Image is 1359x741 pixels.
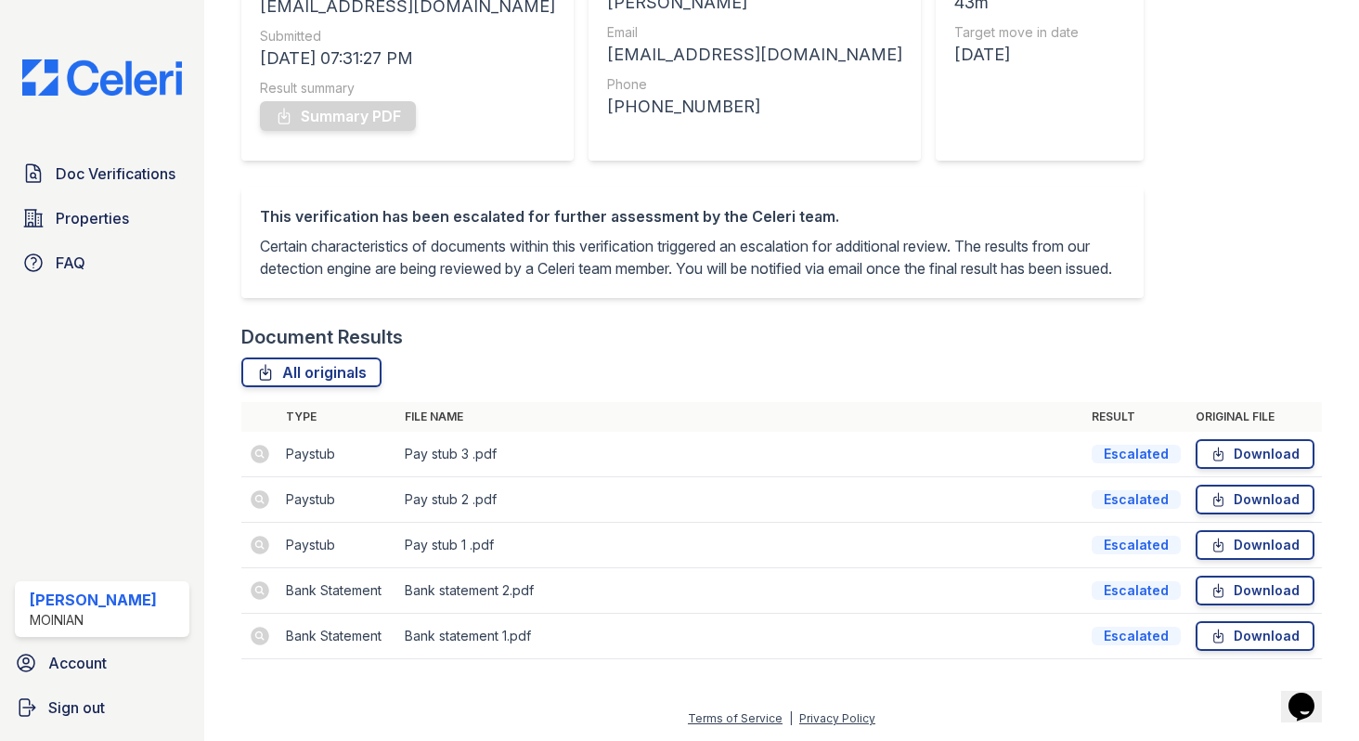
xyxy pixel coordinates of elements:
[30,611,157,630] div: Moinian
[1092,490,1181,509] div: Escalated
[241,324,403,350] div: Document Results
[260,45,555,71] div: [DATE] 07:31:27 PM
[1196,439,1314,469] a: Download
[56,162,175,185] span: Doc Verifications
[799,711,875,725] a: Privacy Policy
[1092,445,1181,463] div: Escalated
[1281,667,1340,722] iframe: chat widget
[7,59,197,96] img: CE_Logo_Blue-a8612792a0a2168367f1c8372b55b34899dd931a85d93a1a3d3e32e68fde9ad4.png
[607,75,902,94] div: Phone
[278,402,397,432] th: Type
[607,42,902,68] div: [EMAIL_ADDRESS][DOMAIN_NAME]
[1196,530,1314,560] a: Download
[1196,621,1314,651] a: Download
[241,357,382,387] a: All originals
[1092,581,1181,600] div: Escalated
[607,94,902,120] div: [PHONE_NUMBER]
[278,432,397,477] td: Paystub
[278,477,397,523] td: Paystub
[278,523,397,568] td: Paystub
[15,244,189,281] a: FAQ
[260,27,555,45] div: Submitted
[278,614,397,659] td: Bank Statement
[15,200,189,237] a: Properties
[48,696,105,719] span: Sign out
[7,689,197,726] a: Sign out
[48,652,107,674] span: Account
[397,432,1084,477] td: Pay stub 3 .pdf
[1092,536,1181,554] div: Escalated
[30,589,157,611] div: [PERSON_NAME]
[397,614,1084,659] td: Bank statement 1.pdf
[1092,627,1181,645] div: Escalated
[1084,402,1188,432] th: Result
[260,235,1125,279] p: Certain characteristics of documents within this verification triggered an escalation for additio...
[954,42,1079,68] div: [DATE]
[397,523,1084,568] td: Pay stub 1 .pdf
[1188,402,1322,432] th: Original file
[260,205,1125,227] div: This verification has been escalated for further assessment by the Celeri team.
[7,644,197,682] a: Account
[954,23,1079,42] div: Target move in date
[789,711,793,725] div: |
[397,477,1084,523] td: Pay stub 2 .pdf
[56,252,85,274] span: FAQ
[1196,576,1314,605] a: Download
[56,207,129,229] span: Properties
[397,568,1084,614] td: Bank statement 2.pdf
[278,568,397,614] td: Bank Statement
[397,402,1084,432] th: File name
[15,155,189,192] a: Doc Verifications
[1196,485,1314,514] a: Download
[260,79,555,97] div: Result summary
[607,23,902,42] div: Email
[688,711,783,725] a: Terms of Service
